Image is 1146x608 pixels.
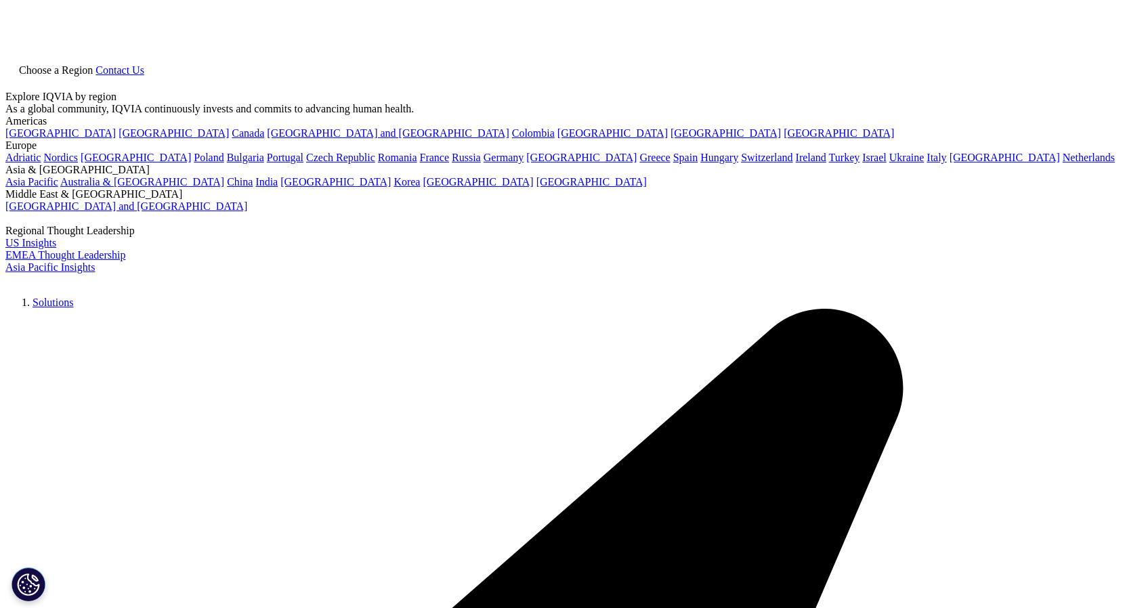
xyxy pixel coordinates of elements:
[784,127,894,139] a: [GEOGRAPHIC_DATA]
[227,152,264,163] a: Bulgaria
[889,152,925,163] a: Ukraine
[5,164,1141,176] div: Asia & [GEOGRAPHIC_DATA]
[81,152,191,163] a: [GEOGRAPHIC_DATA]
[536,176,647,188] a: [GEOGRAPHIC_DATA]
[423,176,533,188] a: [GEOGRAPHIC_DATA]
[452,152,481,163] a: Russia
[5,225,1141,237] div: Regional Thought Leadership
[526,152,637,163] a: [GEOGRAPHIC_DATA]
[5,103,1141,115] div: As a global community, IQVIA continuously invests and commits to advancing human health.
[267,152,303,163] a: Portugal
[484,152,524,163] a: Germany
[12,567,45,601] button: 쿠키 설정
[5,249,125,261] a: EMEA Thought Leadership
[227,176,253,188] a: China
[5,237,56,248] a: US Insights
[5,188,1141,200] div: Middle East & [GEOGRAPHIC_DATA]
[1063,152,1115,163] a: Netherlands
[862,152,887,163] a: Israel
[19,64,93,76] span: Choose a Region
[60,176,224,188] a: Australia & [GEOGRAPHIC_DATA]
[5,200,247,212] a: [GEOGRAPHIC_DATA] and [GEOGRAPHIC_DATA]
[5,115,1141,127] div: Americas
[255,176,278,188] a: India
[420,152,450,163] a: France
[639,152,670,163] a: Greece
[671,127,781,139] a: [GEOGRAPHIC_DATA]
[232,127,264,139] a: Canada
[394,176,420,188] a: Korea
[194,152,224,163] a: Poland
[5,176,58,188] a: Asia Pacific
[741,152,792,163] a: Switzerland
[5,261,95,273] a: Asia Pacific Insights
[700,152,738,163] a: Hungary
[43,152,78,163] a: Nordics
[512,127,555,139] a: Colombia
[796,152,826,163] a: Ireland
[306,152,375,163] a: Czech Republic
[280,176,391,188] a: [GEOGRAPHIC_DATA]
[927,152,946,163] a: Italy
[5,152,41,163] a: Adriatic
[557,127,668,139] a: [GEOGRAPHIC_DATA]
[5,139,1141,152] div: Europe
[950,152,1060,163] a: [GEOGRAPHIC_DATA]
[5,127,116,139] a: [GEOGRAPHIC_DATA]
[119,127,229,139] a: [GEOGRAPHIC_DATA]
[95,64,144,76] a: Contact Us
[378,152,417,163] a: Romania
[33,297,73,308] a: Solutions
[267,127,509,139] a: [GEOGRAPHIC_DATA] and [GEOGRAPHIC_DATA]
[5,91,1141,103] div: Explore IQVIA by region
[673,152,698,163] a: Spain
[829,152,860,163] a: Turkey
